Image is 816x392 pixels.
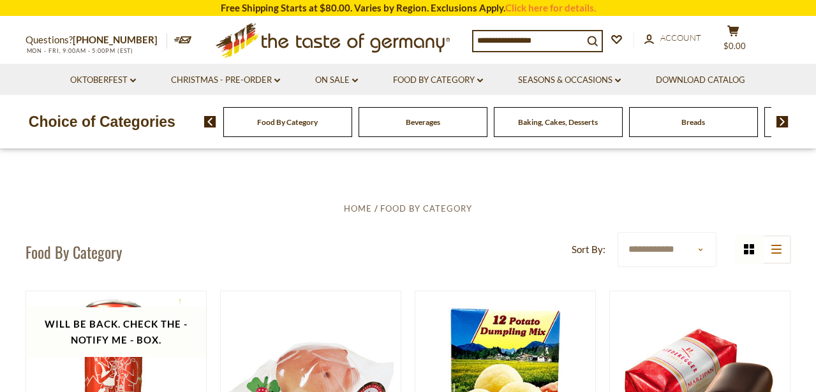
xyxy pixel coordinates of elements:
span: MON - FRI, 9:00AM - 5:00PM (EST) [26,47,134,54]
a: Account [644,31,701,45]
a: Seasons & Occasions [518,73,621,87]
a: On Sale [315,73,358,87]
p: Questions? [26,32,167,48]
img: previous arrow [204,116,216,127]
button: $0.00 [715,25,753,57]
a: Christmas - PRE-ORDER [171,73,280,87]
a: Oktoberfest [70,73,136,87]
a: [PHONE_NUMBER] [73,34,158,45]
a: Breads [681,117,705,127]
span: Account [660,33,701,43]
a: Download Catalog [656,73,745,87]
span: $0.00 [723,41,746,51]
a: Click here for details. [505,2,596,13]
a: Beverages [406,117,440,127]
a: Food By Category [393,73,483,87]
a: Baking, Cakes, Desserts [518,117,598,127]
label: Sort By: [572,242,605,258]
a: Food By Category [257,117,318,127]
h1: Food By Category [26,242,122,261]
img: next arrow [776,116,789,127]
a: Home [344,203,372,214]
a: Food By Category [380,203,472,214]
